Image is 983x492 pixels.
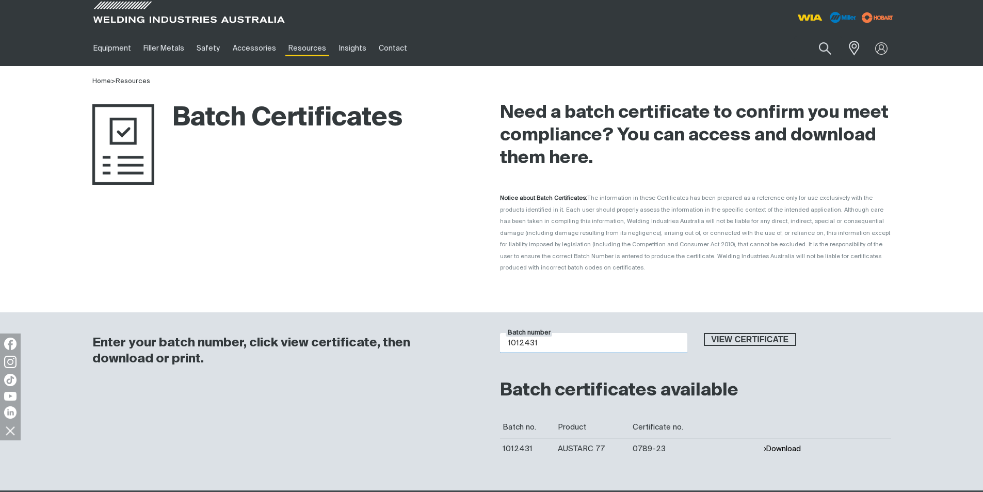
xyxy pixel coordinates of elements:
[808,36,843,60] button: Search products
[859,10,896,25] img: miller
[92,78,111,85] a: Home
[500,379,891,402] h2: Batch certificates available
[4,338,17,350] img: Facebook
[704,333,797,346] button: View certificate
[2,422,19,439] img: hide socials
[500,417,556,438] th: Batch no.
[92,335,473,367] h3: Enter your batch number, click view certificate, then download or print.
[630,417,761,438] th: Certificate no.
[500,438,556,459] td: 1012431
[332,30,372,66] a: Insights
[794,36,842,60] input: Product name or item number...
[705,333,796,346] span: View certificate
[500,195,587,201] strong: Notice about Batch Certificates:
[282,30,332,66] a: Resources
[373,30,413,66] a: Contact
[87,30,694,66] nav: Main
[87,30,137,66] a: Equipment
[190,30,226,66] a: Safety
[92,102,402,135] h1: Batch Certificates
[4,406,17,419] img: LinkedIn
[137,30,190,66] a: Filler Metals
[763,445,801,453] button: Download
[116,78,150,85] a: Resources
[4,356,17,368] img: Instagram
[630,438,761,459] td: 0789-23
[4,374,17,386] img: TikTok
[555,438,630,459] td: AUSTARC 77
[227,30,282,66] a: Accessories
[111,78,116,85] span: >
[555,417,630,438] th: Product
[4,392,17,401] img: YouTube
[500,102,891,170] h2: Need a batch certificate to confirm you meet compliance? You can access and download them here.
[500,195,890,271] span: The information in these Certificates has been prepared as a reference only for use exclusively w...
